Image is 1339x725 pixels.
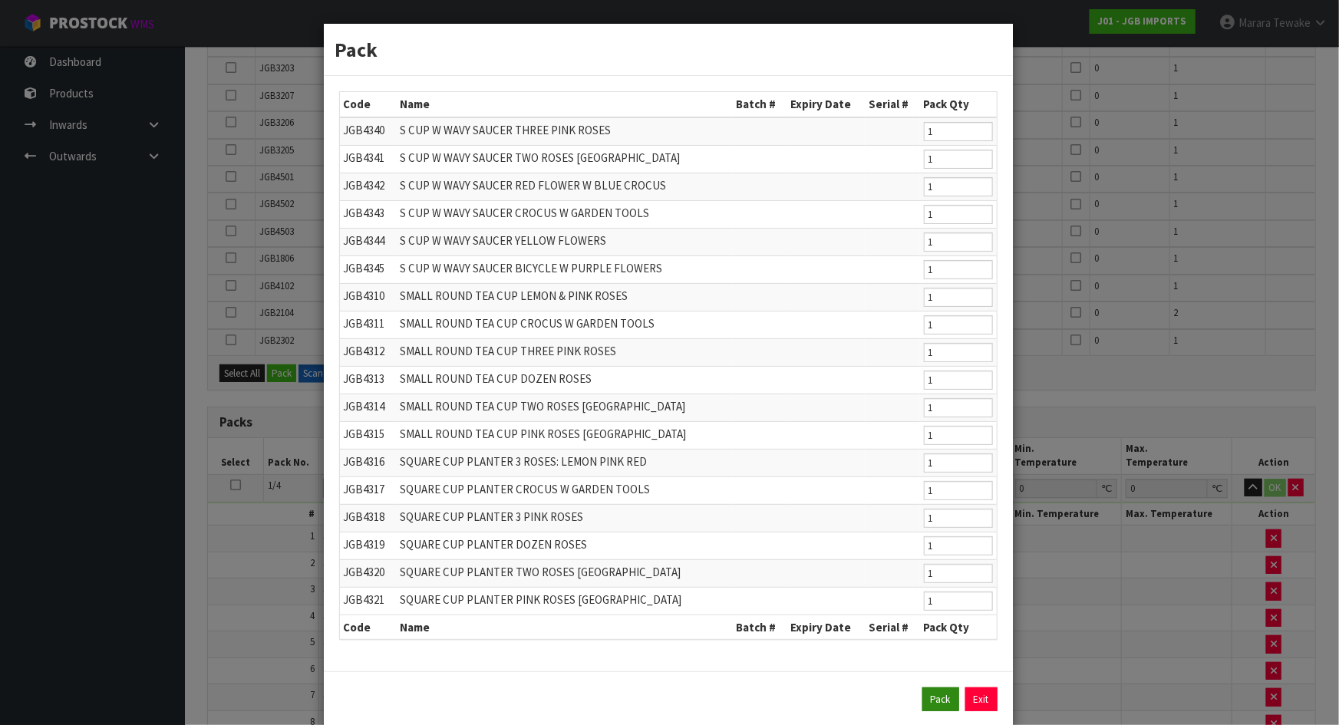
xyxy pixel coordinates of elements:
[344,371,385,386] span: JGB4313
[400,150,680,165] span: S CUP W WAVY SAUCER TWO ROSES [GEOGRAPHIC_DATA]
[400,206,649,220] span: S CUP W WAVY SAUCER CROCUS W GARDEN TOOLS
[340,92,396,117] th: Code
[344,592,385,607] span: JGB4321
[865,615,919,639] th: Serial #
[344,178,385,193] span: JGB4342
[344,565,385,579] span: JGB4320
[787,92,866,117] th: Expiry Date
[733,615,787,639] th: Batch #
[335,35,1001,64] h3: Pack
[344,288,385,303] span: JGB4310
[400,344,616,358] span: SMALL ROUND TEA CUP THREE PINK ROSES
[344,427,385,441] span: JGB4315
[400,316,655,331] span: SMALL ROUND TEA CUP CROCUS W GARDEN TOOLS
[400,123,611,137] span: S CUP W WAVY SAUCER THREE PINK ROSES
[400,233,606,248] span: S CUP W WAVY SAUCER YELLOW FLOWERS
[400,427,686,441] span: SMALL ROUND TEA CUP PINK ROSES [GEOGRAPHIC_DATA]
[400,592,681,607] span: SQUARE CUP PLANTER PINK ROSES [GEOGRAPHIC_DATA]
[344,123,385,137] span: JGB4340
[400,371,592,386] span: SMALL ROUND TEA CUP DOZEN ROSES
[344,537,385,552] span: JGB4319
[344,206,385,220] span: JGB4343
[396,92,733,117] th: Name
[400,509,583,524] span: SQUARE CUP PLANTER 3 PINK ROSES
[344,509,385,524] span: JGB4318
[787,615,866,639] th: Expiry Date
[344,344,385,358] span: JGB4312
[400,565,681,579] span: SQUARE CUP PLANTER TWO ROSES [GEOGRAPHIC_DATA]
[400,178,666,193] span: S CUP W WAVY SAUCER RED FLOWER W BLUE CROCUS
[344,233,385,248] span: JGB4344
[396,615,733,639] th: Name
[400,399,685,414] span: SMALL ROUND TEA CUP TWO ROSES [GEOGRAPHIC_DATA]
[965,687,998,712] a: Exit
[400,288,628,303] span: SMALL ROUND TEA CUP LEMON & PINK ROSES
[344,150,385,165] span: JGB4341
[344,399,385,414] span: JGB4314
[920,615,997,639] th: Pack Qty
[922,687,959,712] button: Pack
[340,615,396,639] th: Code
[400,261,662,275] span: S CUP W WAVY SAUCER BICYCLE W PURPLE FLOWERS
[344,316,385,331] span: JGB4311
[400,482,650,496] span: SQUARE CUP PLANTER CROCUS W GARDEN TOOLS
[344,261,385,275] span: JGB4345
[400,454,647,469] span: SQUARE CUP PLANTER 3 ROSES: LEMON PINK RED
[733,92,787,117] th: Batch #
[920,92,997,117] th: Pack Qty
[344,454,385,469] span: JGB4316
[400,537,587,552] span: SQUARE CUP PLANTER DOZEN ROSES
[344,482,385,496] span: JGB4317
[865,92,919,117] th: Serial #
